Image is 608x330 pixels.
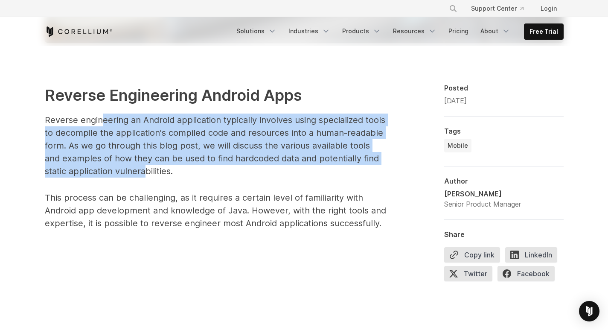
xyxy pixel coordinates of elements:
a: Products [337,23,386,39]
a: Facebook [497,266,560,285]
a: LinkedIn [505,247,562,266]
a: Login [534,1,564,16]
p: Reverse engineering an Android application typically involves using specialized tools to decompil... [45,114,386,178]
div: Author [444,177,564,185]
div: Posted [444,84,564,92]
div: Navigation Menu [231,23,564,40]
a: About [475,23,515,39]
div: Share [444,230,564,239]
a: Industries [283,23,335,39]
div: Open Intercom Messenger [579,301,599,321]
a: Pricing [443,23,474,39]
span: Facebook [497,266,555,281]
div: Senior Product Manager [444,199,521,209]
button: Copy link [444,247,500,263]
button: Search [445,1,461,16]
span: Twitter [444,266,492,281]
a: Support Center [464,1,530,16]
a: Free Trial [524,24,563,39]
strong: Reverse Engineering Android Apps [45,86,302,105]
span: LinkedIn [505,247,557,263]
a: Resources [388,23,442,39]
p: This process can be challenging, as it requires a certain level of familiarity with Android app d... [45,191,386,230]
span: Mobile [448,141,468,150]
div: Tags [444,127,564,135]
a: Solutions [231,23,282,39]
a: Corellium Home [45,26,113,37]
div: Navigation Menu [439,1,564,16]
a: Twitter [444,266,497,285]
span: [DATE] [444,96,467,105]
div: [PERSON_NAME] [444,189,521,199]
a: Mobile [444,139,471,152]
